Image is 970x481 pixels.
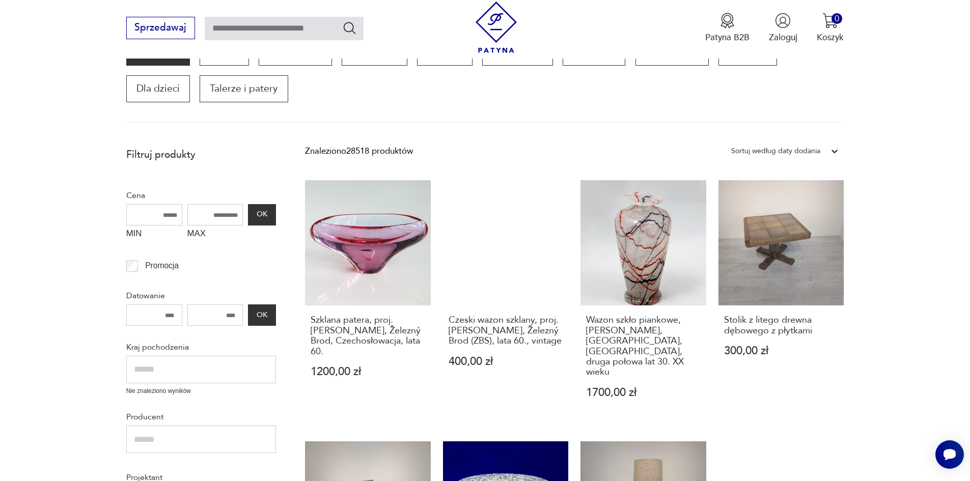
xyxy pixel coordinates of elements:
[126,17,195,39] button: Sprzedawaj
[305,145,413,158] div: Znaleziono 28518 produktów
[817,13,844,43] button: 0Koszyk
[817,32,844,43] p: Koszyk
[145,259,179,272] p: Promocja
[311,315,425,357] h3: Szklana patera, proj. [PERSON_NAME], Železný Brod, Czechosłowacja, lata 60.
[769,13,797,43] button: Zaloguj
[200,75,288,102] a: Talerze i patery
[705,13,750,43] button: Patyna B2B
[775,13,791,29] img: Ikonka użytkownika
[443,180,569,422] a: Czeski wazon szklany, proj. Miloslav Klinger, Železný Brod (ZBS), lata 60., vintageCzeski wazon s...
[580,180,706,422] a: Wazon szkło piankowe, Johann Lötz Witwe, Klostermühle, Czechy, druga połowa lat 30. XX wiekuWazon...
[731,145,820,158] div: Sortuj według daty dodania
[822,13,838,29] img: Ikona koszyka
[126,75,190,102] a: Dla dzieci
[769,32,797,43] p: Zaloguj
[935,440,964,469] iframe: Smartsupp widget button
[126,225,182,245] label: MIN
[248,304,275,326] button: OK
[470,2,522,53] img: Patyna - sklep z meblami i dekoracjami vintage
[705,32,750,43] p: Patyna B2B
[724,346,839,356] p: 300,00 zł
[126,148,276,161] p: Filtruj produkty
[832,13,842,24] div: 0
[305,180,431,422] a: Szklana patera, proj. Miloslav Klinger, Železný Brod, Czechosłowacja, lata 60.Szklana patera, pro...
[126,341,276,354] p: Kraj pochodzenia
[449,356,563,367] p: 400,00 zł
[342,20,357,35] button: Szukaj
[718,180,844,422] a: Stolik z litego drewna dębowego z płytkamiStolik z litego drewna dębowego z płytkami300,00 zł
[719,13,735,29] img: Ikona medalu
[705,13,750,43] a: Ikona medaluPatyna B2B
[586,387,701,398] p: 1700,00 zł
[449,315,563,346] h3: Czeski wazon szklany, proj. [PERSON_NAME], Železný Brod (ZBS), lata 60., vintage
[126,24,195,33] a: Sprzedawaj
[586,315,701,377] h3: Wazon szkło piankowe, [PERSON_NAME], [GEOGRAPHIC_DATA], [GEOGRAPHIC_DATA], druga połowa lat 30. X...
[126,410,276,423] p: Producent
[126,289,276,302] p: Datowanie
[248,204,275,225] button: OK
[126,386,276,396] p: Nie znaleziono wyników
[126,189,276,202] p: Cena
[187,225,243,245] label: MAX
[724,315,839,336] h3: Stolik z litego drewna dębowego z płytkami
[311,366,425,377] p: 1200,00 zł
